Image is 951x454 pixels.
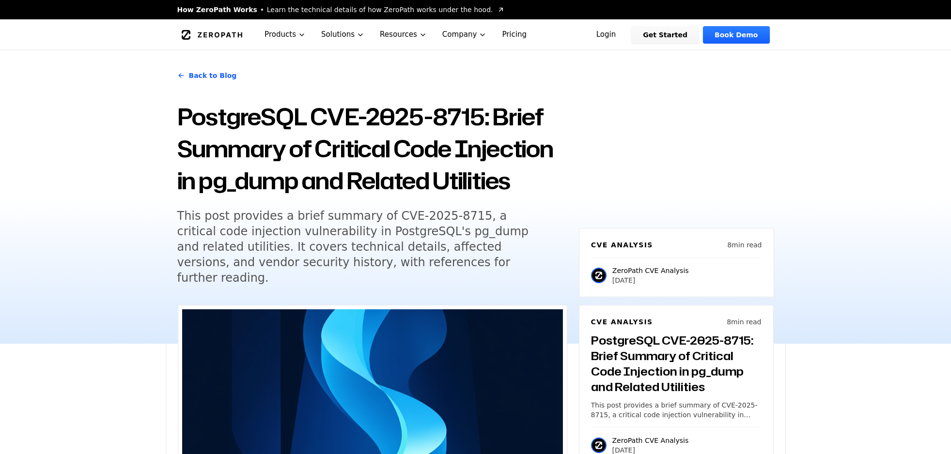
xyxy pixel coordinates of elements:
[591,333,762,394] h3: PostgreSQL CVE-2025-8715: Brief Summary of Critical Code Injection in pg_dump and Related Utilities
[591,268,607,283] img: ZeroPath CVE Analysis
[494,19,534,50] a: Pricing
[177,5,505,15] a: How ZeroPath WorksLearn the technical details of how ZeroPath works under the hood.
[313,19,372,50] button: Solutions
[631,26,699,44] a: Get Started
[267,5,493,15] span: Learn the technical details of how ZeroPath works under the hood.
[612,436,689,445] p: ZeroPath CVE Analysis
[177,62,237,89] a: Back to Blog
[591,438,607,453] img: ZeroPath CVE Analysis
[727,317,761,327] p: 8 min read
[612,275,689,285] p: [DATE]
[257,19,313,50] button: Products
[591,400,762,420] p: This post provides a brief summary of CVE-2025-8715, a critical code injection vulnerability in P...
[703,26,769,44] a: Book Demo
[591,317,653,327] h6: CVE Analysis
[372,19,435,50] button: Resources
[585,26,628,44] a: Login
[727,240,762,250] p: 8 min read
[591,240,653,250] h6: CVE Analysis
[177,101,567,197] h1: PostgreSQL CVE-2025-8715: Brief Summary of Critical Code Injection in pg_dump and Related Utilities
[177,208,549,286] h5: This post provides a brief summary of CVE-2025-8715, a critical code injection vulnerability in P...
[435,19,495,50] button: Company
[612,266,689,275] p: ZeroPath CVE Analysis
[177,5,257,15] span: How ZeroPath Works
[166,19,786,50] nav: Global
